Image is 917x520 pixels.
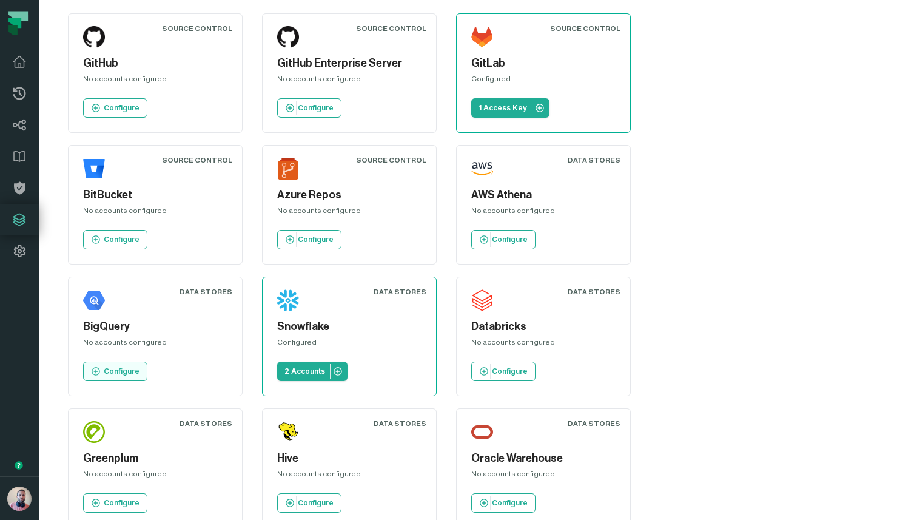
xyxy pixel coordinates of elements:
[83,469,227,484] div: No accounts configured
[298,235,334,245] p: Configure
[83,493,147,513] a: Configure
[277,158,299,180] img: Azure Repos
[471,26,493,48] img: GitLab
[356,155,426,165] div: Source Control
[83,98,147,118] a: Configure
[374,419,426,428] div: Data Stores
[104,498,139,508] p: Configure
[277,55,422,72] h5: GitHub Enterprise Server
[83,158,105,180] img: BitBucket
[277,319,422,335] h5: Snowflake
[277,98,341,118] a: Configure
[104,235,139,245] p: Configure
[471,319,616,335] h5: Databricks
[471,289,493,311] img: Databricks
[550,24,620,33] div: Source Control
[471,158,493,180] img: AWS Athena
[298,498,334,508] p: Configure
[471,469,616,484] div: No accounts configured
[83,26,105,48] img: GitHub
[277,289,299,311] img: Snowflake
[83,289,105,311] img: BigQuery
[568,419,620,428] div: Data Stores
[471,362,536,381] a: Configure
[471,493,536,513] a: Configure
[180,287,232,297] div: Data Stores
[471,230,536,249] a: Configure
[471,206,616,220] div: No accounts configured
[180,419,232,428] div: Data Stores
[277,362,348,381] a: 2 Accounts
[356,24,426,33] div: Source Control
[492,366,528,376] p: Configure
[471,55,616,72] h5: GitLab
[162,155,232,165] div: Source Control
[277,450,422,467] h5: Hive
[162,24,232,33] div: Source Control
[277,74,422,89] div: No accounts configured
[298,103,334,113] p: Configure
[7,487,32,511] img: avatar of Idan Shabi
[568,155,620,165] div: Data Stores
[83,337,227,352] div: No accounts configured
[277,206,422,220] div: No accounts configured
[83,319,227,335] h5: BigQuery
[104,366,139,376] p: Configure
[277,230,341,249] a: Configure
[13,460,24,471] div: Tooltip anchor
[277,493,341,513] a: Configure
[374,287,426,297] div: Data Stores
[83,206,227,220] div: No accounts configured
[471,450,616,467] h5: Oracle Warehouse
[83,362,147,381] a: Configure
[83,230,147,249] a: Configure
[471,421,493,443] img: Oracle Warehouse
[471,337,616,352] div: No accounts configured
[277,26,299,48] img: GitHub Enterprise Server
[471,74,616,89] div: Configured
[83,421,105,443] img: Greenplum
[568,287,620,297] div: Data Stores
[277,187,422,203] h5: Azure Repos
[479,103,527,113] p: 1 Access Key
[83,450,227,467] h5: Greenplum
[277,421,299,443] img: Hive
[83,74,227,89] div: No accounts configured
[471,98,549,118] a: 1 Access Key
[284,366,325,376] p: 2 Accounts
[492,498,528,508] p: Configure
[277,337,422,352] div: Configured
[83,55,227,72] h5: GitHub
[83,187,227,203] h5: BitBucket
[277,469,422,484] div: No accounts configured
[104,103,139,113] p: Configure
[471,187,616,203] h5: AWS Athena
[492,235,528,245] p: Configure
